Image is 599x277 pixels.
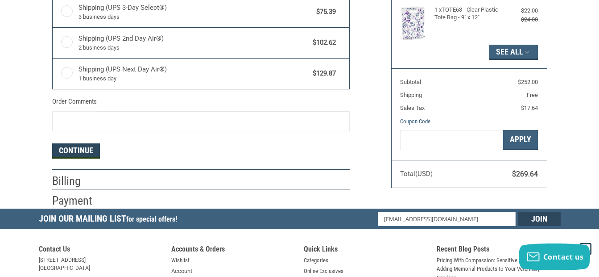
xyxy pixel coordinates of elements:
span: 3 business days [78,13,312,21]
div: $22.00 [504,6,538,15]
input: Email [378,212,516,226]
span: $269.64 [512,170,538,178]
h5: Contact Us [39,245,163,256]
a: Account [171,267,192,276]
span: $252.00 [518,79,538,85]
span: Total (USD) [400,170,433,178]
span: Shipping (UPS 2nd Day Air®) [78,34,309,52]
span: Contact us [543,252,584,262]
span: $129.87 [309,68,336,79]
div: $24.00 [504,15,538,24]
legend: Order Comments [52,97,97,111]
input: Gift Certificate or Coupon Code [400,130,503,150]
span: for special offers! [126,215,177,223]
span: Shipping (UPS 3-Day Select®) [78,3,312,21]
h5: Accounts & Orders [171,245,295,256]
input: Join [518,212,561,226]
h5: Recent Blog Posts [437,245,561,256]
button: See All [489,45,538,60]
h4: 1 x TOTE63 - Clear Plastic Tote Bag - 9" x 12" [434,6,501,21]
button: Contact us [519,243,590,270]
a: Categories [304,256,328,265]
a: Wishlist [171,256,190,265]
h5: Join Our Mailing List [39,209,182,231]
a: Coupon Code [400,118,430,125]
span: $102.62 [309,38,336,48]
span: Shipping [400,92,422,98]
span: Sales Tax [400,105,425,111]
h5: Quick Links [304,245,428,256]
button: Continue [52,143,100,159]
span: $75.39 [312,7,336,17]
button: Apply [503,130,538,150]
span: Free [527,92,538,98]
h2: Payment [52,193,104,208]
span: $17.64 [521,105,538,111]
a: Online Exclusives [304,267,343,276]
span: 1 business day [78,74,309,83]
h2: Billing [52,174,104,189]
span: 2 business days [78,43,309,52]
span: Subtotal [400,79,421,85]
span: Shipping (UPS Next Day Air®) [78,64,309,83]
